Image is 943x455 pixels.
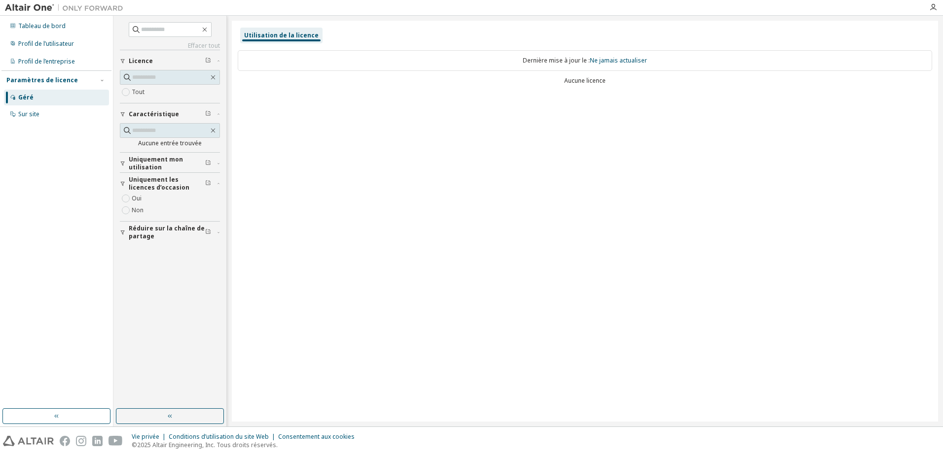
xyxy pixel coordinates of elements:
div: Géré [18,94,34,101]
label: Oui [132,193,144,204]
img: linkedin.svg [92,436,103,446]
font: 2025 Altair Engineering, Inc. Tous droits réservés. [137,441,278,449]
div: Paramètres de licence [6,76,78,84]
a: Ne jamais actualiser [590,56,647,65]
button: Caractéristique [120,103,220,125]
img: altair_logo.svg [3,436,54,446]
div: Aucune licence [238,77,932,85]
span: Clear filter [205,160,211,167]
div: Tableau de bord [18,22,66,30]
span: Réduire sur la chaîne de partage [129,225,205,240]
a: Effacer tout [120,42,220,50]
div: Vie privée [132,433,169,441]
span: Clear filter [205,228,211,236]
img: Altaïr un [5,3,128,13]
label: Non [132,204,145,216]
div: Dernière mise à jour le : [238,50,932,71]
p: © [132,441,361,449]
span: Uniquement mon utilisation [129,156,205,171]
div: Conditions d’utilisation du site Web [169,433,278,441]
img: facebook.svg [60,436,70,446]
div: Profil de l’entreprise [18,58,75,65]
span: Licence [129,57,153,65]
button: Uniquement les licences d’occasion [120,173,220,195]
div: Utilisation de la licence [244,32,319,39]
div: Sur site [18,110,39,118]
img: youtube.svg [109,436,123,446]
div: Aucune entrée trouvée [120,139,220,147]
button: Licence [120,50,220,72]
label: Tout [132,86,146,98]
img: instagram.svg [76,436,86,446]
span: Clear filter [205,180,211,188]
button: Uniquement mon utilisation [120,153,220,174]
span: Clear filter [205,110,211,118]
button: Réduire sur la chaîne de partage [120,222,220,243]
span: Clear filter [205,57,211,65]
span: Caractéristique [129,110,179,118]
span: Uniquement les licences d’occasion [129,176,205,192]
div: Profil de l’utilisateur [18,40,74,48]
div: Consentement aux cookies [278,433,361,441]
